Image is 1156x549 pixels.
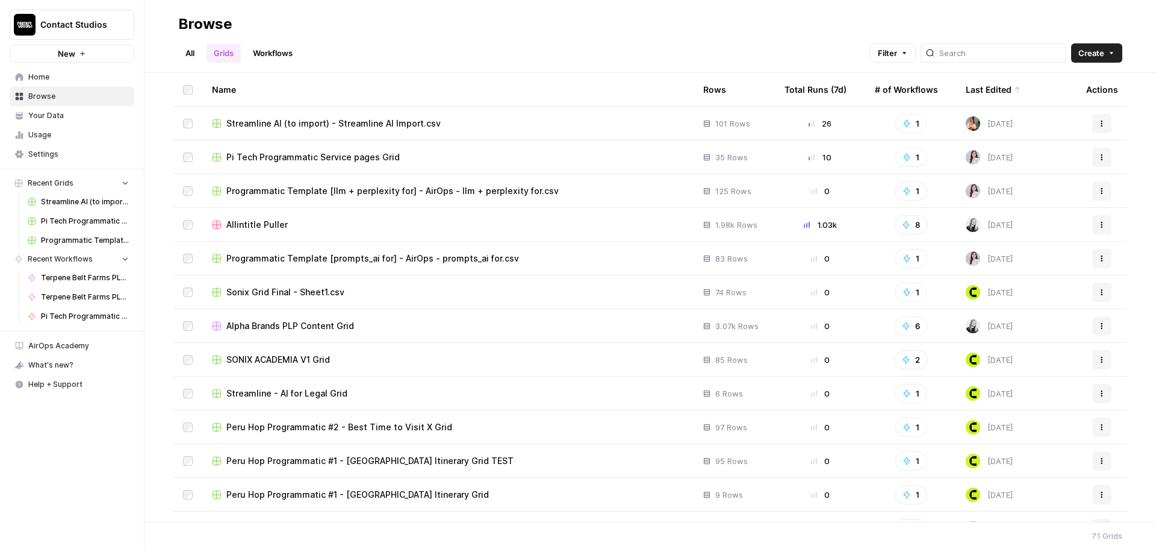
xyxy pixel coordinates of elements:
div: Browse [178,14,232,34]
span: 83 Rows [715,253,748,265]
a: Peru Hop Programmatic #2 - Best Time to Visit X Grid [212,421,684,433]
button: Help + Support [10,375,134,394]
span: Streamline - AI for Legal Grid [226,387,347,400]
div: [DATE] [966,218,1013,232]
input: Search [939,47,1061,59]
span: Terpene Belt Farms PLP Descriptions (v1) [41,292,129,303]
button: 1 [895,283,927,302]
img: zhgx2stfgybxog1gahxdwjwfcylv [966,184,980,198]
img: ioa2wpdmx8t19ywr585njsibr5hv [966,319,980,333]
div: Rows [703,73,726,106]
a: Programmatic Template [llm + perplexity for] - AirOps - llm + perplexity for.csv [212,185,684,197]
div: [DATE] [966,150,1013,165]
a: Your Data [10,106,134,125]
a: Workflows [246,43,300,63]
span: Home [28,72,129,83]
div: 0 [785,421,856,433]
button: Recent Workflows [10,250,134,268]
a: Peru Hop Programmatic #1 - [GEOGRAPHIC_DATA] Itinerary Grid TEST [212,455,684,467]
a: Streamline AI (to import) - Streamline AI Import.csv [22,192,134,212]
span: Streamline AI (to import) - Streamline AI Import.csv [41,196,129,207]
span: 35 Rows [715,151,748,163]
button: 8 [894,215,928,234]
a: AirOps Academy [10,336,134,356]
img: 560uyxydqsirns3nghsu4imy0j2c [966,488,980,502]
a: Terpene Belt Farms PLP Descriptions (Text Output) [22,268,134,287]
div: 0 [785,286,856,298]
button: 1 [895,384,927,403]
div: 0 [785,320,856,332]
a: Grids [207,43,241,63]
span: 97 Rows [715,421,747,433]
a: Pi Tech Programmatic Service pages Grid [22,212,134,231]
span: Alpha Brands PLP Content Grid [226,320,354,332]
span: Programmatic Template [llm + perplexity for] - AirOps - llm + perplexity for.csv [41,235,129,246]
span: Allintitle Puller [226,219,288,231]
button: New [10,45,134,63]
span: 3.07k Rows [715,320,759,332]
span: Usage [28,130,129,140]
img: 6orw4u7h01d8442agxbx6xuv1fkr [966,116,980,131]
a: Alpha Brands PLP Content Grid [212,320,684,332]
span: Pi Tech Programmatic Service pages Grid [41,216,129,227]
span: SONIX ACADEMIA V1 Grid [226,354,330,366]
span: 1.98k Rows [715,219,757,231]
button: 6 [894,316,928,336]
a: Pi Tech Programmatic Service pages Grid [212,151,684,163]
div: Actions [1086,73,1118,106]
span: 95 Rows [715,455,748,467]
a: Home [10,67,134,87]
button: 1 [895,418,927,437]
button: 1 [895,181,927,201]
a: Pi Tech Programmatic Service pages [22,307,134,326]
button: 1 [895,249,927,268]
span: Peru Hop Programmatic #1 - [GEOGRAPHIC_DATA] Itinerary Grid TEST [226,455,514,467]
a: Usage [10,125,134,145]
button: 2 [894,519,928,538]
div: 0 [785,185,856,197]
div: [DATE] [966,116,1013,131]
a: Programmatic Template [prompts_ai for] - AirOps - prompts_ai for.csv [212,253,684,265]
span: AirOps Academy [28,340,129,351]
img: Contact Studios Logo [14,14,36,36]
span: 74 Rows [715,286,747,298]
span: New [58,48,75,60]
div: 0 [785,387,856,400]
span: Sonix Grid Final - Sheet1.csv [226,286,344,298]
div: Total Runs (7d) [785,73,847,106]
span: Your Data [28,110,129,121]
span: Peru Hop Programmatic #1 - [GEOGRAPHIC_DATA] Itinerary Grid [226,489,489,501]
span: Pi Tech Programmatic Service pages [41,311,129,322]
a: All [178,43,202,63]
button: 1 [895,114,927,133]
img: zhgx2stfgybxog1gahxdwjwfcylv [966,521,980,536]
a: Terpene Belt Farms PLP Descriptions (v1) [22,287,134,307]
a: Settings [10,145,134,164]
a: Programmatic Template [llm + perplexity for] - AirOps - llm + perplexity for.csv [22,231,134,250]
button: Workspace: Contact Studios [10,10,134,40]
span: 101 Rows [715,118,750,130]
a: SONIX ACADEMIA V1 Grid [212,354,684,366]
div: What's new? [10,356,134,374]
span: 125 Rows [715,185,751,197]
div: 0 [785,489,856,501]
span: Peru Hop Programmatic #2 - Best Time to Visit X Grid [226,421,452,433]
div: [DATE] [966,488,1013,502]
div: 0 [785,253,856,265]
img: 560uyxydqsirns3nghsu4imy0j2c [966,353,980,367]
button: Create [1071,43,1122,63]
span: Filter [878,47,897,59]
img: 560uyxydqsirns3nghsu4imy0j2c [966,454,980,468]
span: Streamline AI (to import) - Streamline AI Import.csv [226,118,441,130]
img: 560uyxydqsirns3nghsu4imy0j2c [966,386,980,401]
div: # of Workflows [875,73,938,106]
button: Recent Grids [10,174,134,192]
div: Name [212,73,684,106]
button: Filter [870,43,916,63]
a: Browse [10,87,134,106]
span: 85 Rows [715,354,748,366]
a: Streamline - AI for Legal Grid [212,387,684,400]
div: 26 [785,118,856,130]
div: [DATE] [966,454,1013,468]
div: 0 [785,354,856,366]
